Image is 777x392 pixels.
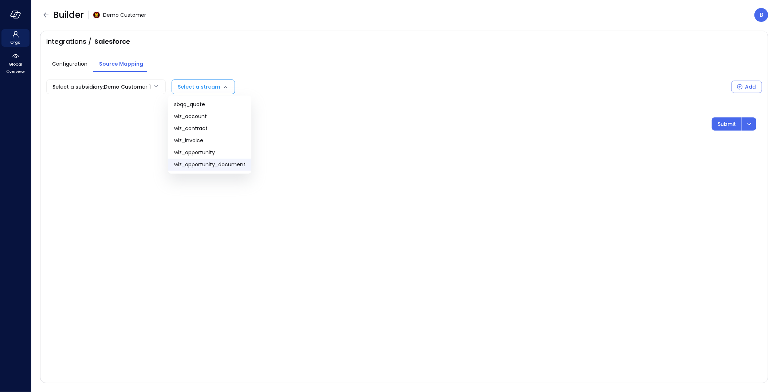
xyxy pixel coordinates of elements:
[174,125,246,132] span: wiz_contract
[174,137,246,144] span: wiz_invoice
[174,113,246,120] span: wiz_account
[174,149,246,156] span: wiz_opportunity
[174,101,246,108] span: sbqq_quote
[174,161,246,168] span: wiz_opportunity_document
